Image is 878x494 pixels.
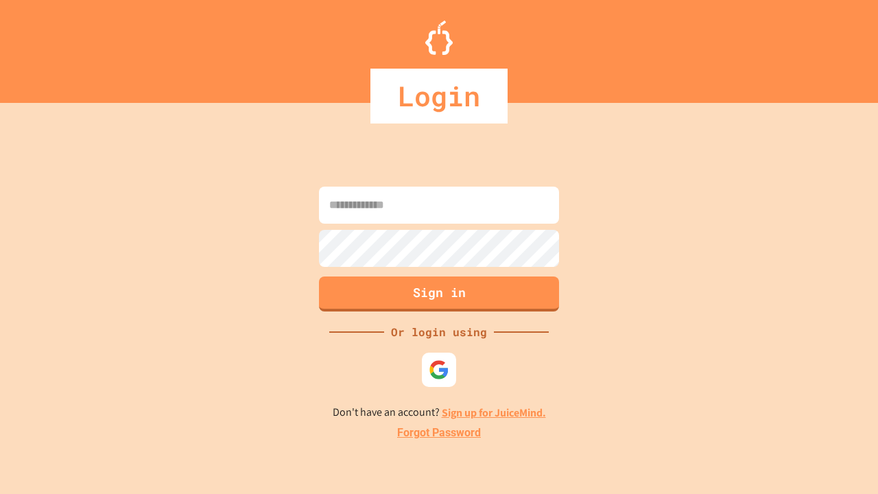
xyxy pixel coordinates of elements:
[425,21,453,55] img: Logo.svg
[442,405,546,420] a: Sign up for JuiceMind.
[370,69,508,123] div: Login
[429,360,449,380] img: google-icon.svg
[384,324,494,340] div: Or login using
[333,404,546,421] p: Don't have an account?
[319,277,559,311] button: Sign in
[397,425,481,441] a: Forgot Password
